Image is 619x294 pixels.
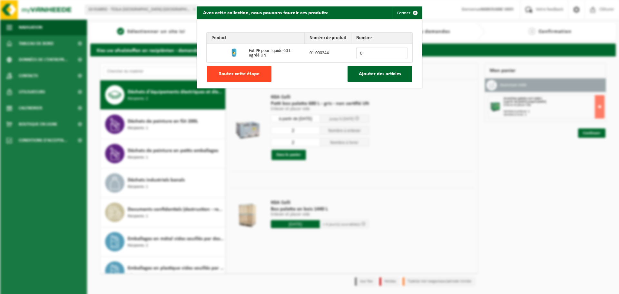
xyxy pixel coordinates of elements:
[207,66,271,82] button: Sautez cette étape
[305,44,351,62] td: 01-000244
[244,44,305,62] td: Fût PE pour liquide 60 L - agréé UN
[197,6,335,19] h2: Avec cette collection, nous pouvons fournir ces produits:
[359,71,401,76] span: Ajouter des articles
[392,6,422,19] button: Fermer
[348,66,412,82] button: Ajouter des articles
[229,47,239,58] img: 01-000244
[219,71,260,76] span: Sautez cette étape
[305,33,351,44] th: Numéro de produit
[351,33,412,44] th: Nombre
[207,33,305,44] th: Product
